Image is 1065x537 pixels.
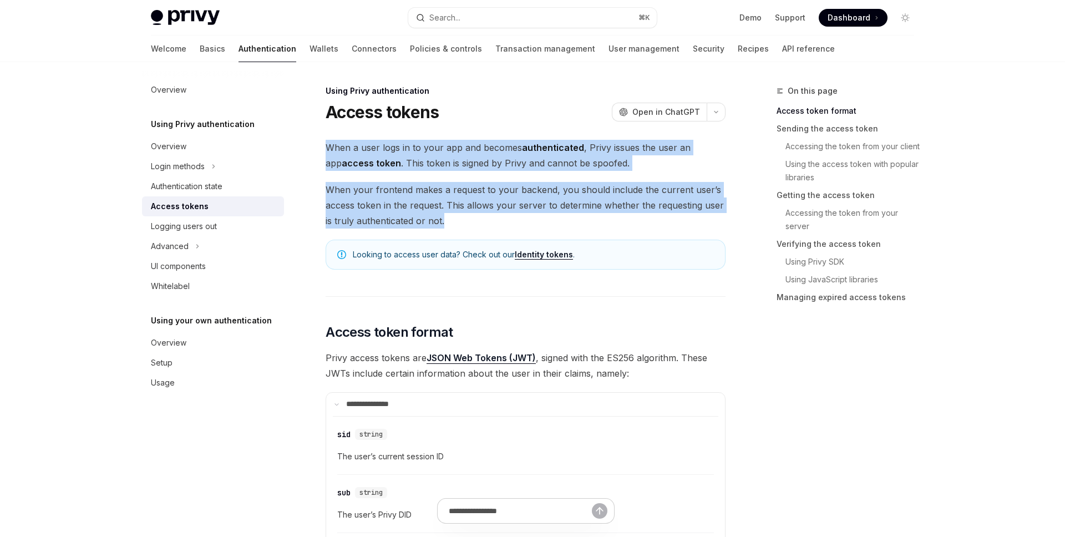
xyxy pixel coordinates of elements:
button: Open in ChatGPT [612,103,707,121]
a: Welcome [151,36,186,62]
a: Support [775,12,805,23]
a: User management [608,36,679,62]
span: Looking to access user data? Check out our . [353,249,714,260]
div: Using Privy authentication [326,85,726,97]
a: Usage [142,373,284,393]
a: Whitelabel [142,276,284,296]
button: Search...⌘K [408,8,657,28]
a: Policies & controls [410,36,482,62]
a: Transaction management [495,36,595,62]
span: string [359,488,383,497]
div: Search... [429,11,460,24]
img: light logo [151,10,220,26]
div: sid [337,429,351,440]
a: Setup [142,353,284,373]
span: When your frontend makes a request to your backend, you should include the current user’s access ... [326,182,726,229]
div: Overview [151,140,186,153]
div: Usage [151,376,175,389]
a: Managing expired access tokens [777,288,923,306]
div: sub [337,487,351,498]
div: Overview [151,336,186,349]
span: When a user logs in to your app and becomes , Privy issues the user an app . This token is signed... [326,140,726,171]
div: Advanced [151,240,189,253]
a: Accessing the token from your server [785,204,923,235]
a: Using JavaScript libraries [785,271,923,288]
a: Using Privy SDK [785,253,923,271]
a: API reference [782,36,835,62]
a: Overview [142,333,284,353]
div: Logging users out [151,220,217,233]
div: Login methods [151,160,205,173]
a: Basics [200,36,225,62]
a: JSON Web Tokens (JWT) [427,352,536,364]
span: Open in ChatGPT [632,107,700,118]
h5: Using your own authentication [151,314,272,327]
h5: Using Privy authentication [151,118,255,131]
a: Using the access token with popular libraries [785,155,923,186]
span: string [359,430,383,439]
a: Connectors [352,36,397,62]
a: Accessing the token from your client [785,138,923,155]
a: Authentication [239,36,296,62]
span: On this page [788,84,838,98]
a: Security [693,36,724,62]
div: Whitelabel [151,280,190,293]
a: Access token format [777,102,923,120]
svg: Note [337,250,346,259]
span: Dashboard [828,12,870,23]
span: The user’s current session ID [337,450,714,463]
a: Authentication state [142,176,284,196]
span: ⌘ K [638,13,650,22]
h1: Access tokens [326,102,439,122]
a: Overview [142,136,284,156]
a: Logging users out [142,216,284,236]
div: Setup [151,356,173,369]
a: Getting the access token [777,186,923,204]
a: Recipes [738,36,769,62]
strong: access token [342,158,401,169]
a: Identity tokens [515,250,573,260]
a: Dashboard [819,9,887,27]
a: Sending the access token [777,120,923,138]
a: UI components [142,256,284,276]
button: Toggle dark mode [896,9,914,27]
div: Authentication state [151,180,222,193]
a: Wallets [310,36,338,62]
a: Overview [142,80,284,100]
div: Overview [151,83,186,97]
button: Send message [592,503,607,519]
strong: authenticated [522,142,584,153]
span: Access token format [326,323,453,341]
a: Access tokens [142,196,284,216]
span: Privy access tokens are , signed with the ES256 algorithm. These JWTs include certain information... [326,350,726,381]
a: Demo [739,12,762,23]
div: Access tokens [151,200,209,213]
a: Verifying the access token [777,235,923,253]
div: UI components [151,260,206,273]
